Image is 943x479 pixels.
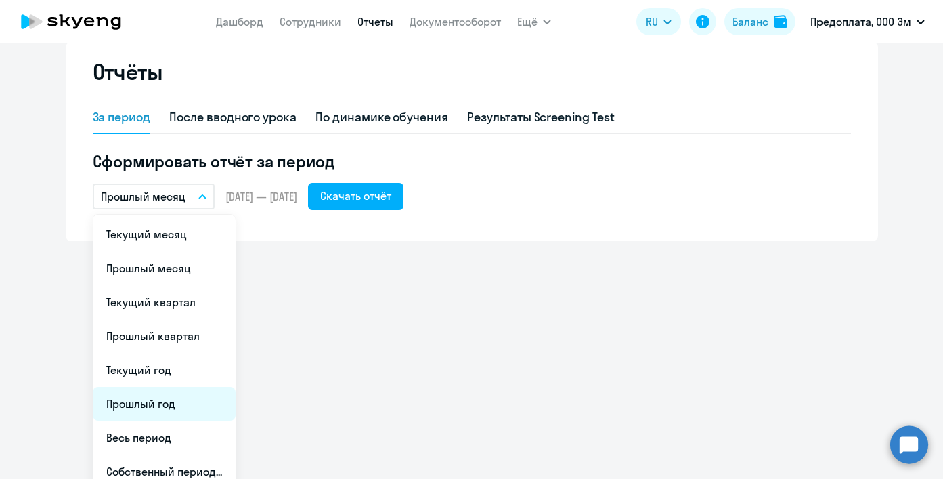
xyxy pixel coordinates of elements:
div: После вводного урока [169,108,297,126]
button: Скачать отчёт [308,183,403,210]
div: По динамике обучения [315,108,448,126]
button: Прошлый месяц [93,184,215,209]
button: Предоплата, ООО Эм [804,5,931,38]
img: balance [774,15,787,28]
a: Отчеты [357,15,393,28]
span: Ещё [517,14,538,30]
h2: Отчёты [93,58,163,85]
a: Дашборд [216,15,263,28]
p: Предоплата, ООО Эм [810,14,911,30]
a: Документооборот [410,15,501,28]
div: Скачать отчёт [320,188,391,204]
a: Сотрудники [280,15,341,28]
button: RU [636,8,681,35]
p: Прошлый месяц [101,188,185,205]
div: За период [93,108,151,126]
div: Баланс [732,14,768,30]
button: Балансbalance [724,8,795,35]
div: Результаты Screening Test [467,108,615,126]
button: Ещё [517,8,551,35]
span: [DATE] — [DATE] [225,189,297,204]
span: RU [646,14,658,30]
h5: Сформировать отчёт за период [93,150,851,172]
